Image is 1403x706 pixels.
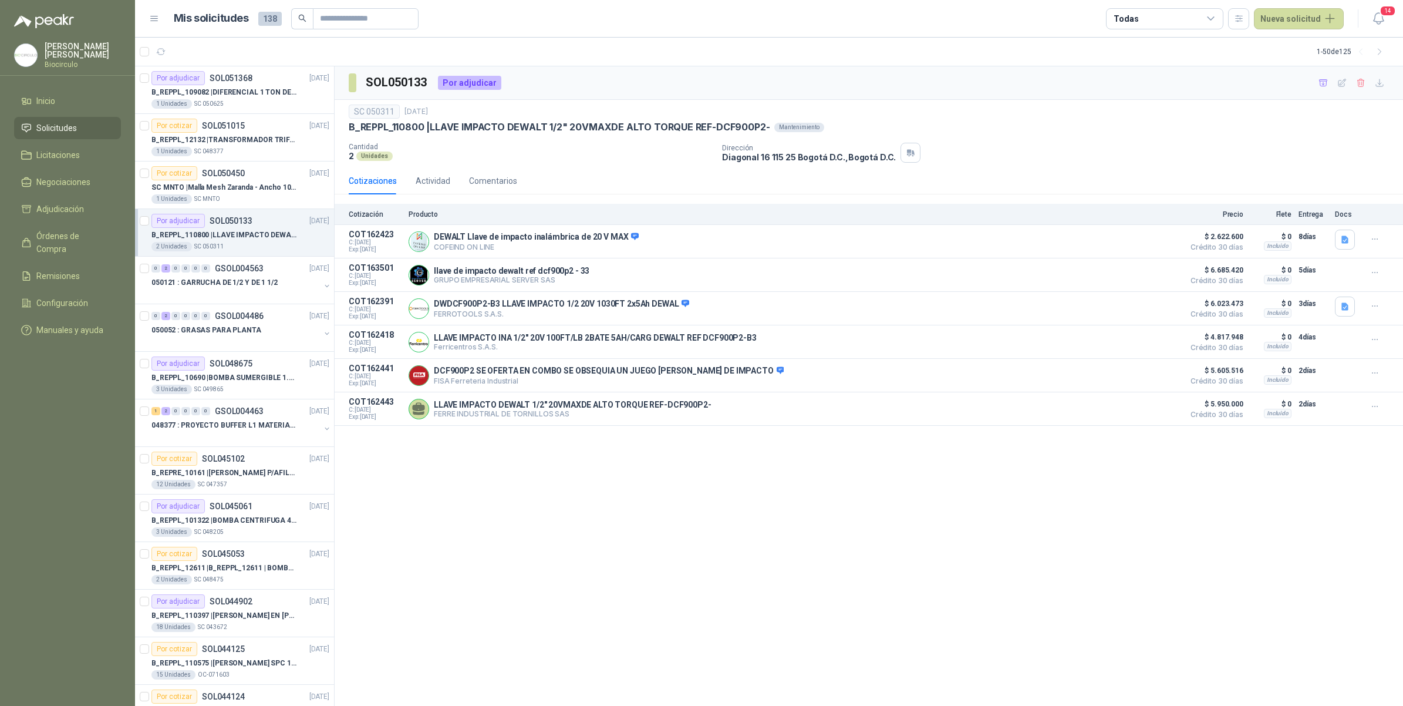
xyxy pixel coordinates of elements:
p: Cantidad [349,143,713,151]
span: Exp: [DATE] [349,347,402,354]
p: 2 [349,151,354,161]
img: Company Logo [15,44,37,66]
p: FERRE INDUSTRIAL DE TORNILLOS SAS [434,409,711,418]
p: B_REPPL_110800 | LLAVE IMPACTO DEWALT 1/2" 20VMAXDE ALTO TORQUE REF-DCF900P2- [151,230,298,241]
p: [DATE] [309,549,329,560]
p: B_REPPL_110397 | [PERSON_NAME] EN [PERSON_NAME] INOX DE 1/2" X 3/16 x 6mt [151,610,298,621]
p: COT162423 [349,230,402,239]
a: 0 2 0 0 0 0 GSOL004486[DATE] 050052 : GRASAS PARA PLANTA [151,309,332,347]
div: 0 [151,264,160,273]
p: SOL044125 [202,645,245,653]
div: 1 Unidades [151,194,192,204]
span: Crédito 30 días [1185,277,1243,284]
span: Licitaciones [36,149,80,162]
div: Por cotizar [151,690,197,704]
div: Mantenimiento [774,123,824,132]
p: COT162443 [349,397,402,406]
span: Crédito 30 días [1185,411,1243,418]
div: 12 Unidades [151,480,195,489]
span: Órdenes de Compra [36,230,110,255]
div: 1 Unidades [151,99,192,109]
p: [DATE] [309,311,329,322]
p: B_REPPL_110575 | [PERSON_NAME] SPC 1850LW [151,658,298,669]
p: [DATE] [309,216,329,227]
a: Negociaciones [14,171,121,193]
div: Incluido [1264,342,1291,351]
div: Por adjudicar [151,357,205,371]
p: Entrega [1299,210,1328,218]
span: C: [DATE] [349,239,402,246]
span: $ 6.685.420 [1185,263,1243,277]
p: SOL045061 [210,502,252,510]
span: Crédito 30 días [1185,378,1243,385]
span: 138 [258,12,282,26]
a: Configuración [14,292,121,314]
span: $ 5.950.000 [1185,397,1243,411]
a: Licitaciones [14,144,121,166]
p: [DATE] [309,453,329,465]
p: FERROTOOLS S.A.S. [434,310,689,318]
span: search [298,14,306,22]
p: SOL051015 [202,122,245,130]
div: Todas [1114,12,1138,25]
p: $ 0 [1250,330,1291,344]
span: Inicio [36,95,55,107]
div: Por cotizar [151,452,197,466]
a: Por cotizarSOL045102[DATE] B_REPRE_10161 |[PERSON_NAME] P/AFILAR AA46K5V5 DE 350mm X 40mm DE ESPE... [135,447,334,495]
p: SOL048675 [210,359,252,368]
p: DWDCF900P2-B3 LLAVE IMPACTO 1/2 20V 1030FT 2x5Ah DEWAL [434,299,689,310]
p: llave de impacto dewalt ref dcf900p2 - 33 [434,266,589,275]
p: Ferricentros S.A.S. [434,342,757,351]
p: [DATE] [404,106,428,117]
a: Remisiones [14,265,121,287]
p: B_REPPL_101322 | BOMBA CENTRIFUGA 4HP - 3600RPM - 220/440V - IMPULSOR ABIERTO (Adjunto imagen) [151,515,298,526]
p: LLAVE IMPACTO INA 1/2" 20V 100FT/LB 2BATE 5AH/CARG DEWALT REF DCF900P2-B3 [434,333,757,342]
p: 8 días [1299,230,1328,244]
span: $ 4.817.948 [1185,330,1243,344]
div: Incluido [1264,308,1291,318]
div: Por adjudicar [151,594,205,608]
span: Exp: [DATE] [349,380,402,387]
p: 3 días [1299,297,1328,311]
p: DCF900P2 SE OFERTA EN COMBO SE OBSEQUIA UN JUEGO [PERSON_NAME] DE IMPACTO [434,366,784,376]
span: C: [DATE] [349,306,402,313]
a: 0 2 0 0 0 0 GSOL004563[DATE] 050121 : GARRUCHA DE 1/2 Y DE 1 1/2 [151,261,332,299]
p: SC MNTO [194,194,220,204]
img: Company Logo [409,265,429,285]
p: SOL044902 [210,597,252,606]
p: COFEIND ON LINE [434,243,639,251]
p: Biocirculo [45,61,121,68]
p: SC 048475 [194,575,224,584]
p: 050121 : GARRUCHA DE 1/2 Y DE 1 1/2 [151,277,278,288]
p: [DATE] [309,501,329,512]
img: Logo peakr [14,14,74,28]
a: Órdenes de Compra [14,225,121,260]
p: COT162441 [349,364,402,373]
div: 0 [171,407,180,415]
a: Por adjudicarSOL051368[DATE] B_REPPL_109082 |DIFERENCIAL 1 TON DE 6 MTS CADENA 220V BISONTE1 Unid... [135,66,334,114]
p: COT163501 [349,263,402,273]
div: 3 Unidades [151,527,192,537]
div: 0 [181,407,190,415]
p: $ 0 [1250,397,1291,411]
div: 0 [191,407,200,415]
p: 048377 : PROYECTO BUFFER L1 MATERIALES ELECTRICOS [151,420,298,431]
a: Por adjudicarSOL048675[DATE] B_REPPL_10690 |BOMBA SUMERGIBLE 1.5 HP PEDROYO110 VOLTIOS3 UnidadesS... [135,352,334,399]
p: 2 días [1299,397,1328,411]
p: 4 días [1299,330,1328,344]
p: SOL050450 [202,169,245,177]
p: B_REPPL_10690 | BOMBA SUMERGIBLE 1.5 HP PEDROYO110 VOLTIOS [151,372,298,384]
a: Por adjudicarSOL044902[DATE] B_REPPL_110397 |[PERSON_NAME] EN [PERSON_NAME] INOX DE 1/2" X 3/16 x... [135,590,334,637]
p: 5 días [1299,263,1328,277]
p: SC 048377 [194,147,224,156]
div: Por cotizar [151,642,197,656]
span: C: [DATE] [349,373,402,380]
div: 2 [161,407,170,415]
div: 1 [151,407,160,415]
div: 15 Unidades [151,670,195,680]
a: Por adjudicarSOL045061[DATE] B_REPPL_101322 |BOMBA CENTRIFUGA 4HP - 3600RPM - 220/440V - IMPULSOR... [135,495,334,542]
a: Por cotizarSOL051015[DATE] B_REPPL_12132 |TRANSFORMADOR TRIFASICO DE 440V A 220V SALIDA 5AMP1 Uni... [135,114,334,162]
p: LLAVE IMPACTO DEWALT 1/2" 20VMAXDE ALTO TORQUE REF-DCF900P2- [434,400,711,409]
p: [DATE] [309,358,329,369]
a: Por cotizarSOL044125[DATE] B_REPPL_110575 |[PERSON_NAME] SPC 1850LW15 UnidadesOC-071603 [135,637,334,685]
